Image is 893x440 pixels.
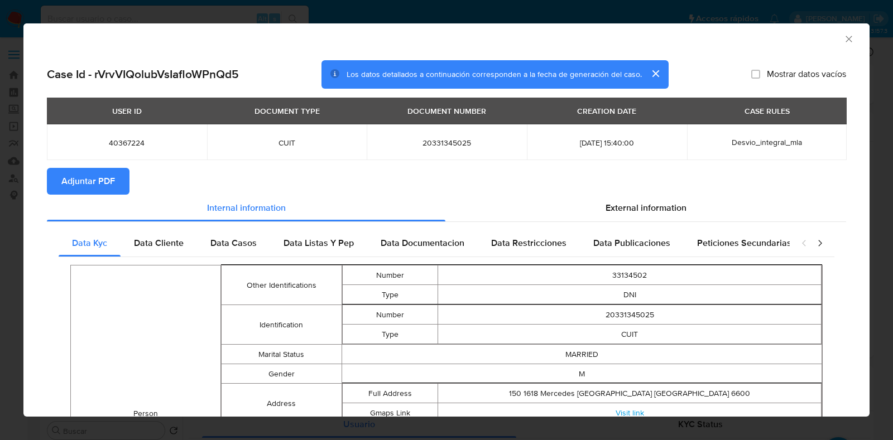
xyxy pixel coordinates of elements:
td: Gmaps Link [342,403,438,423]
td: CUIT [438,325,822,344]
td: Type [342,285,438,304]
td: 150 1618 Mercedes [GEOGRAPHIC_DATA] [GEOGRAPHIC_DATA] 6600 [438,384,822,403]
span: Los datos detallados a continuación corresponden a la fecha de generación del caso. [347,69,642,80]
div: CASE RULES [738,101,796,120]
td: Type [342,325,438,344]
span: 40367224 [60,138,194,148]
span: Data Casos [210,236,257,249]
td: Full Address [342,384,438,403]
span: Data Kyc [72,236,107,249]
button: Adjuntar PDF [47,168,129,195]
td: Other Identifications [222,265,342,305]
div: DOCUMENT NUMBER [401,101,493,120]
span: Data Documentacion [381,236,464,249]
span: Adjuntar PDF [61,169,115,194]
span: CUIT [220,138,354,148]
div: Detailed info [47,195,846,221]
td: Number [342,265,438,285]
td: 33134502 [438,265,822,285]
span: Peticiones Secundarias [697,236,791,249]
td: Gender [222,364,342,384]
span: Data Cliente [134,236,184,249]
span: 20331345025 [380,138,513,148]
td: Address [222,384,342,423]
td: Marital Status [222,345,342,364]
span: External information [606,201,686,214]
td: 20331345025 [438,305,822,325]
div: DOCUMENT TYPE [248,101,327,120]
td: Identification [222,305,342,345]
button: Cerrar ventana [843,33,853,43]
td: DNI [438,285,822,304]
span: Mostrar datos vacíos [767,69,846,80]
div: USER ID [105,101,148,120]
span: Data Restricciones [491,236,566,249]
td: Number [342,305,438,325]
input: Mostrar datos vacíos [751,70,760,79]
span: [DATE] 15:40:00 [540,138,674,148]
div: CREATION DATE [570,101,643,120]
span: Desvio_integral_mla [732,137,802,148]
td: MARRIED [342,345,822,364]
span: Data Publicaciones [593,236,670,249]
td: M [342,364,822,384]
div: closure-recommendation-modal [23,23,870,417]
span: Internal information [207,201,286,214]
button: cerrar [642,60,669,87]
span: Data Listas Y Pep [284,236,354,249]
h2: Case Id - rVrvVIQolubVsIafloWPnQd5 [47,67,239,81]
a: Visit link [616,407,644,418]
div: Detailed internal info [59,230,790,257]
